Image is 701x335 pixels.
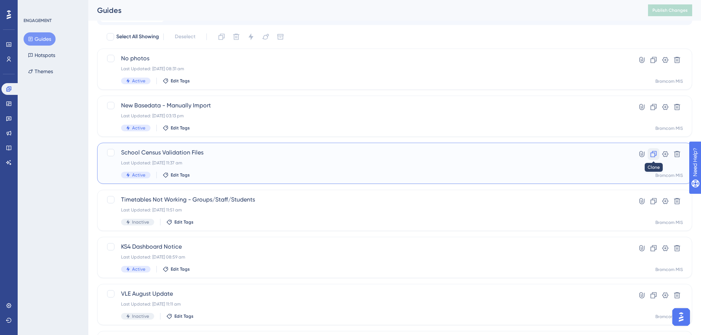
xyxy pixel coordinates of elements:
button: Publish Changes [648,4,692,16]
span: Inactive [132,219,149,225]
button: Deselect [168,30,202,43]
div: Last Updated: [DATE] 11:37 am [121,160,609,166]
span: School Census Validation Files [121,148,609,157]
div: Guides [97,5,630,15]
div: Bromcom MIS [655,78,683,84]
div: Last Updated: [DATE] 11:11 am [121,301,609,307]
span: New Basedata - Manually Import [121,101,609,110]
iframe: UserGuiding AI Assistant Launcher [670,306,692,328]
span: KS4 Dashboard Notice [121,242,609,251]
div: Bromcom MIS [655,314,683,320]
button: Edit Tags [166,313,194,319]
button: Guides [24,32,56,46]
button: Edit Tags [166,219,194,225]
div: Last Updated: [DATE] 08:59 am [121,254,609,260]
span: No photos [121,54,609,63]
span: Need Help? [17,2,46,11]
button: Edit Tags [163,172,190,178]
span: Active [132,266,145,272]
span: Deselect [175,32,195,41]
span: Edit Tags [174,313,194,319]
button: Edit Tags [163,78,190,84]
span: Publish Changes [652,7,688,13]
button: Hotspots [24,49,60,62]
div: Last Updated: [DATE] 03:13 pm [121,113,609,119]
button: Edit Tags [163,125,190,131]
span: Edit Tags [171,78,190,84]
span: Select All Showing [116,32,159,41]
span: Edit Tags [171,125,190,131]
div: Last Updated: [DATE] 11:51 am [121,207,609,213]
div: Bromcom MIS [655,172,683,178]
span: Inactive [132,313,149,319]
span: VLE August Update [121,289,609,298]
span: Active [132,172,145,178]
span: Active [132,125,145,131]
div: Bromcom MIS [655,220,683,225]
div: Bromcom MIS [655,125,683,131]
button: Themes [24,65,57,78]
button: Edit Tags [163,266,190,272]
div: Bromcom MIS [655,267,683,272]
span: Edit Tags [171,172,190,178]
div: ENGAGEMENT [24,18,52,24]
span: Timetables Not Working - Groups/Staff/Students [121,195,609,204]
span: Edit Tags [171,266,190,272]
div: Last Updated: [DATE] 08:31 am [121,66,609,72]
span: Active [132,78,145,84]
span: Edit Tags [174,219,194,225]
